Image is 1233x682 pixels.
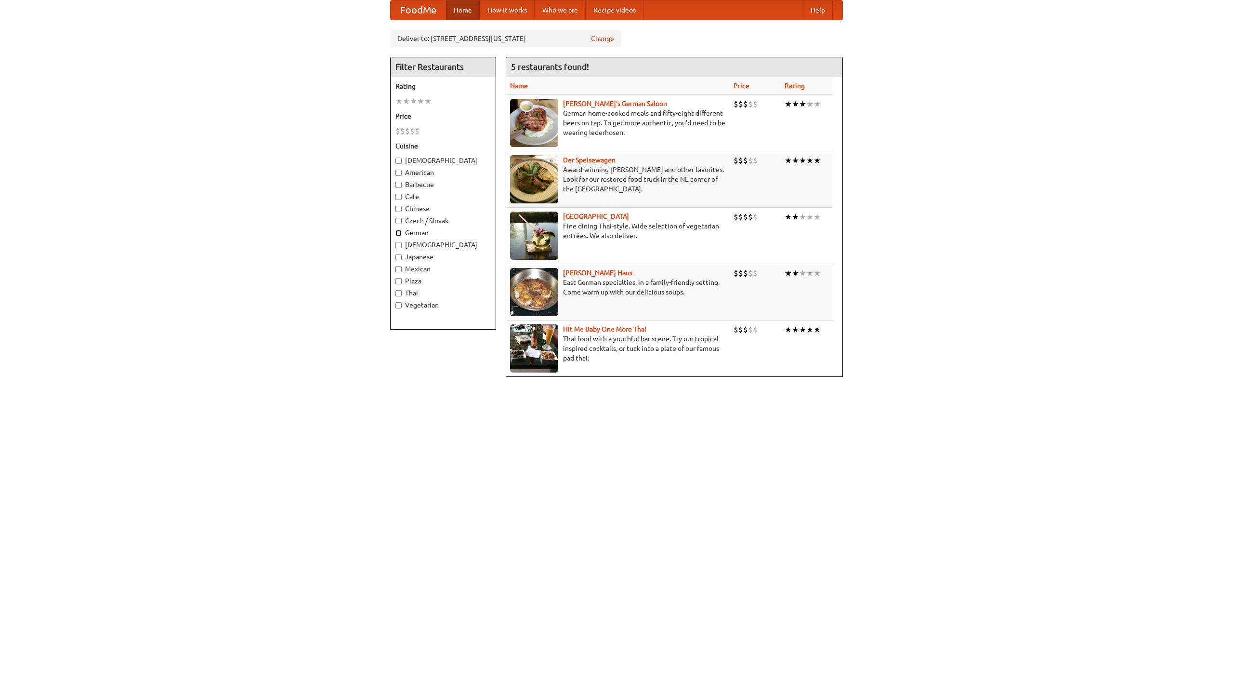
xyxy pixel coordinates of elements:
input: Pizza [395,278,402,284]
img: kohlhaus.jpg [510,268,558,316]
li: $ [415,126,420,136]
h5: Rating [395,81,491,91]
h4: Filter Restaurants [391,57,496,77]
li: ★ [785,99,792,109]
li: ★ [813,268,821,279]
li: ★ [806,324,813,335]
li: $ [738,99,743,109]
input: Cafe [395,194,402,200]
li: $ [743,268,748,279]
label: [DEMOGRAPHIC_DATA] [395,156,491,165]
li: $ [734,324,738,335]
label: [DEMOGRAPHIC_DATA] [395,240,491,250]
b: [PERSON_NAME]'s German Saloon [563,100,667,107]
li: $ [748,268,753,279]
label: Japanese [395,252,491,262]
p: German home-cooked meals and fifty-eight different beers on tap. To get more authentic, you'd nee... [510,108,726,137]
li: $ [738,324,743,335]
input: German [395,230,402,236]
li: ★ [806,155,813,166]
li: ★ [813,99,821,109]
li: $ [743,212,748,222]
li: ★ [806,99,813,109]
label: Vegetarian [395,300,491,310]
a: Change [591,34,614,43]
li: $ [753,99,758,109]
label: Mexican [395,264,491,274]
li: ★ [785,324,792,335]
li: $ [753,268,758,279]
li: $ [743,324,748,335]
li: ★ [395,96,403,107]
li: ★ [792,155,799,166]
h5: Cuisine [395,141,491,151]
li: $ [734,268,738,279]
li: $ [743,155,748,166]
p: Thai food with a youthful bar scene. Try our tropical inspired cocktails, or tuck into a plate of... [510,334,726,363]
div: Deliver to: [STREET_ADDRESS][US_STATE] [390,30,621,47]
li: $ [395,126,400,136]
li: $ [738,268,743,279]
label: Thai [395,288,491,298]
img: babythai.jpg [510,324,558,373]
li: $ [753,155,758,166]
li: ★ [417,96,424,107]
li: ★ [792,212,799,222]
li: ★ [792,99,799,109]
a: Who we are [535,0,586,20]
a: Price [734,82,749,90]
label: Czech / Slovak [395,216,491,226]
li: $ [734,155,738,166]
ng-pluralize: 5 restaurants found! [511,62,589,71]
p: Fine dining Thai-style. Wide selection of vegetarian entrées. We also deliver. [510,221,726,241]
p: East German specialties, in a family-friendly setting. Come warm up with our delicious soups. [510,278,726,297]
li: ★ [799,268,806,279]
a: [GEOGRAPHIC_DATA] [563,213,629,220]
li: ★ [799,99,806,109]
b: Hit Me Baby One More Thai [563,325,646,333]
label: Cafe [395,192,491,201]
h5: Price [395,111,491,121]
li: $ [748,212,753,222]
li: ★ [799,212,806,222]
input: Vegetarian [395,302,402,308]
input: [DEMOGRAPHIC_DATA] [395,242,402,248]
li: $ [405,126,410,136]
li: ★ [806,268,813,279]
img: esthers.jpg [510,99,558,147]
label: Chinese [395,204,491,214]
a: Help [803,0,833,20]
li: ★ [799,324,806,335]
li: ★ [403,96,410,107]
li: ★ [799,155,806,166]
a: Der Speisewagen [563,156,616,164]
input: Chinese [395,206,402,212]
a: Name [510,82,528,90]
img: speisewagen.jpg [510,155,558,203]
li: ★ [792,268,799,279]
li: ★ [813,324,821,335]
a: Recipe videos [586,0,643,20]
label: German [395,228,491,238]
li: $ [410,126,415,136]
li: ★ [785,268,792,279]
li: $ [748,99,753,109]
li: $ [748,324,753,335]
li: $ [734,212,738,222]
label: Barbecue [395,180,491,189]
li: ★ [424,96,432,107]
li: ★ [785,212,792,222]
a: Home [446,0,480,20]
input: [DEMOGRAPHIC_DATA] [395,158,402,164]
input: Barbecue [395,182,402,188]
b: [PERSON_NAME] Haus [563,269,632,277]
li: $ [748,155,753,166]
li: ★ [806,212,813,222]
li: $ [738,212,743,222]
a: How it works [480,0,535,20]
li: $ [400,126,405,136]
input: Japanese [395,254,402,260]
label: American [395,168,491,177]
input: American [395,170,402,176]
